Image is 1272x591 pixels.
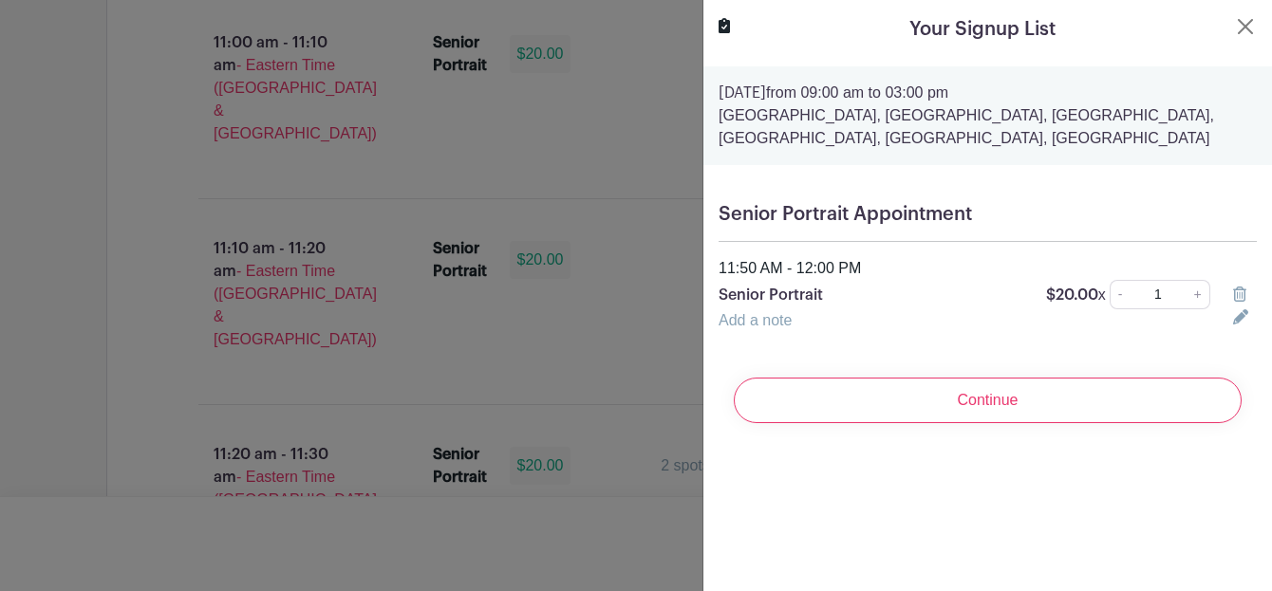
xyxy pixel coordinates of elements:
[909,15,1056,44] h5: Your Signup List
[1046,284,1106,306] p: $20.00
[719,284,1023,306] p: Senior Portrait
[719,203,1257,226] h5: Senior Portrait Appointment
[719,104,1257,150] p: [GEOGRAPHIC_DATA], [GEOGRAPHIC_DATA], [GEOGRAPHIC_DATA], [GEOGRAPHIC_DATA], [GEOGRAPHIC_DATA], [G...
[734,378,1242,423] input: Continue
[719,312,792,328] a: Add a note
[1234,15,1257,38] button: Close
[719,85,766,101] strong: [DATE]
[1098,286,1106,303] span: x
[1110,280,1131,309] a: -
[719,82,1257,104] p: from 09:00 am to 03:00 pm
[1187,280,1210,309] a: +
[707,257,1268,280] div: 11:50 AM - 12:00 PM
